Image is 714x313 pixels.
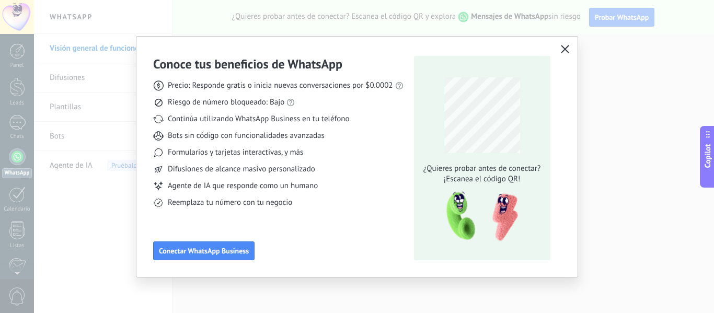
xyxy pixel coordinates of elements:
span: Agente de IA que responde como un humano [168,181,318,191]
h3: Conoce tus beneficios de WhatsApp [153,56,342,72]
img: qr-pic-1x.png [437,189,520,245]
span: Continúa utilizando WhatsApp Business en tu teléfono [168,114,349,124]
span: Formularios y tarjetas interactivas, y más [168,147,303,158]
span: Riesgo de número bloqueado: Bajo [168,97,284,108]
span: Reemplaza tu número con tu negocio [168,198,292,208]
button: Conectar WhatsApp Business [153,241,255,260]
span: Bots sin código con funcionalidades avanzadas [168,131,325,141]
span: Precio: Responde gratis o inicia nuevas conversaciones por $0.0002 [168,80,393,91]
span: Difusiones de alcance masivo personalizado [168,164,315,175]
span: ¿Quieres probar antes de conectar? [420,164,544,174]
span: Copilot [703,144,713,168]
span: Conectar WhatsApp Business [159,247,249,254]
span: ¡Escanea el código QR! [420,174,544,184]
